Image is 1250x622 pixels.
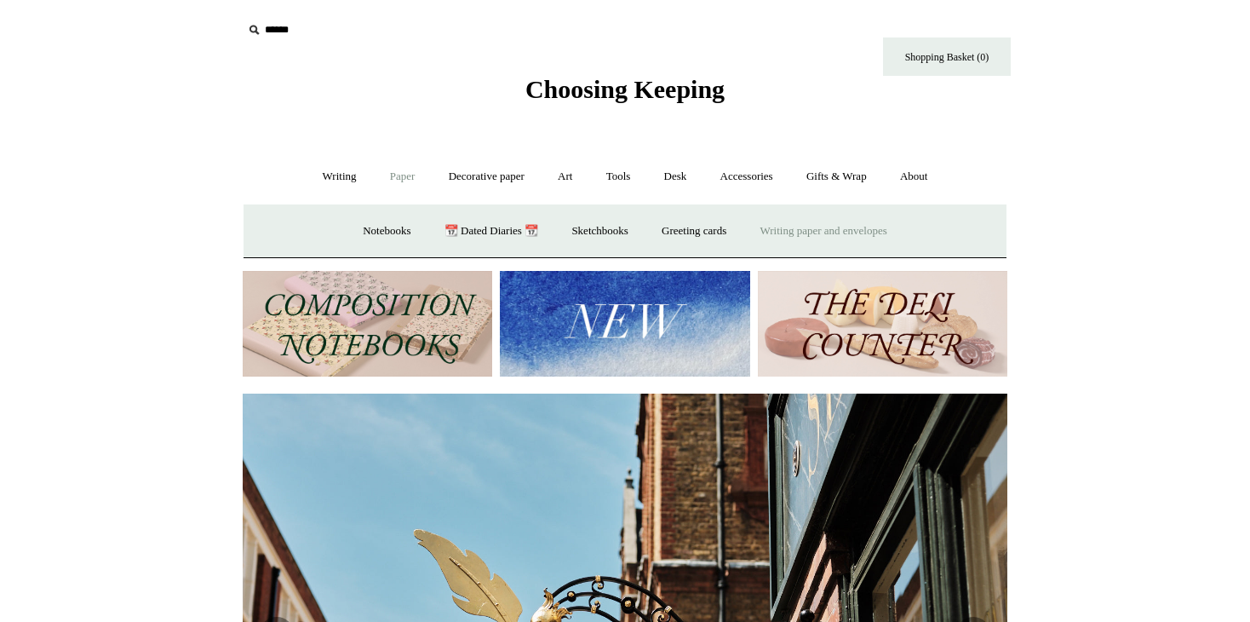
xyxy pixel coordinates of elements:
[433,154,540,199] a: Decorative paper
[556,209,643,254] a: Sketchbooks
[525,89,725,101] a: Choosing Keeping
[885,154,943,199] a: About
[243,271,492,377] img: 202302 Composition ledgers.jpg__PID:69722ee6-fa44-49dd-a067-31375e5d54ec
[646,209,742,254] a: Greeting cards
[429,209,553,254] a: 📆 Dated Diaries 📆
[745,209,903,254] a: Writing paper and envelopes
[525,75,725,103] span: Choosing Keeping
[500,271,749,377] img: New.jpg__PID:f73bdf93-380a-4a35-bcfe-7823039498e1
[542,154,588,199] a: Art
[883,37,1011,76] a: Shopping Basket (0)
[347,209,426,254] a: Notebooks
[705,154,788,199] a: Accessories
[649,154,702,199] a: Desk
[375,154,431,199] a: Paper
[307,154,372,199] a: Writing
[791,154,882,199] a: Gifts & Wrap
[591,154,646,199] a: Tools
[758,271,1007,377] img: The Deli Counter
